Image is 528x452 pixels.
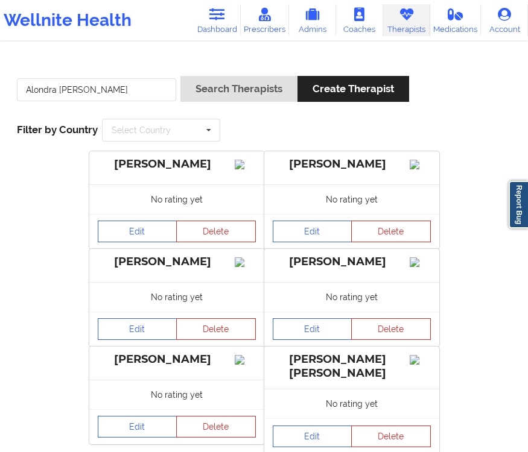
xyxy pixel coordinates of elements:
a: Edit [273,425,352,447]
a: Edit [273,221,352,242]
a: Edit [98,416,177,438]
img: Image%2Fplaceholer-image.png [410,355,431,365]
div: No rating yet [89,380,264,409]
a: Account [481,4,528,36]
div: Select Country [112,126,171,134]
img: Image%2Fplaceholer-image.png [410,160,431,169]
a: Therapists [383,4,430,36]
a: Admins [289,4,336,36]
button: Search Therapists [180,76,297,102]
a: Report Bug [509,181,528,228]
div: [PERSON_NAME] [98,255,256,269]
img: Image%2Fplaceholer-image.png [410,257,431,267]
button: Delete [351,221,431,242]
a: Coaches [336,4,383,36]
div: No rating yet [264,282,439,312]
a: Edit [98,318,177,340]
button: Delete [176,416,256,438]
img: Image%2Fplaceholer-image.png [235,355,256,365]
a: Medications [430,4,481,36]
button: Delete [176,221,256,242]
button: Delete [351,425,431,447]
button: Delete [351,318,431,340]
div: No rating yet [264,389,439,418]
div: No rating yet [89,282,264,312]
div: No rating yet [89,184,264,214]
div: [PERSON_NAME] [98,353,256,366]
a: Edit [273,318,352,340]
div: [PERSON_NAME] [98,157,256,171]
div: No rating yet [264,184,439,214]
img: Image%2Fplaceholer-image.png [235,160,256,169]
a: Edit [98,221,177,242]
div: [PERSON_NAME] [PERSON_NAME] [273,353,431,380]
button: Delete [176,318,256,340]
input: Search Keywords [17,78,176,101]
button: Create Therapist [297,76,409,102]
img: Image%2Fplaceholer-image.png [235,257,256,267]
a: Prescribers [241,4,289,36]
a: Dashboard [194,4,241,36]
div: [PERSON_NAME] [273,157,431,171]
div: [PERSON_NAME] [273,255,431,269]
span: Filter by Country [17,124,98,136]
